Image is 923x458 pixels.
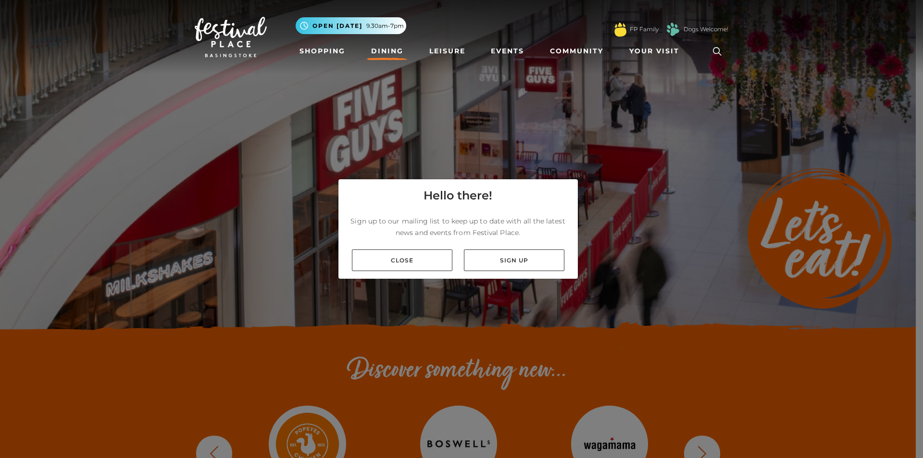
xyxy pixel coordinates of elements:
a: Events [487,42,528,60]
a: Community [546,42,607,60]
a: Shopping [296,42,349,60]
img: Festival Place Logo [195,17,267,57]
a: Sign up [464,249,564,271]
a: FP Family [630,25,659,34]
button: Open [DATE] 9.30am-7pm [296,17,406,34]
a: Your Visit [625,42,688,60]
a: Leisure [425,42,469,60]
a: Close [352,249,452,271]
span: 9.30am-7pm [366,22,404,30]
a: Dogs Welcome! [684,25,728,34]
span: Open [DATE] [312,22,362,30]
span: Your Visit [629,46,679,56]
p: Sign up to our mailing list to keep up to date with all the latest news and events from Festival ... [346,215,570,238]
a: Dining [367,42,407,60]
h4: Hello there! [424,187,492,204]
